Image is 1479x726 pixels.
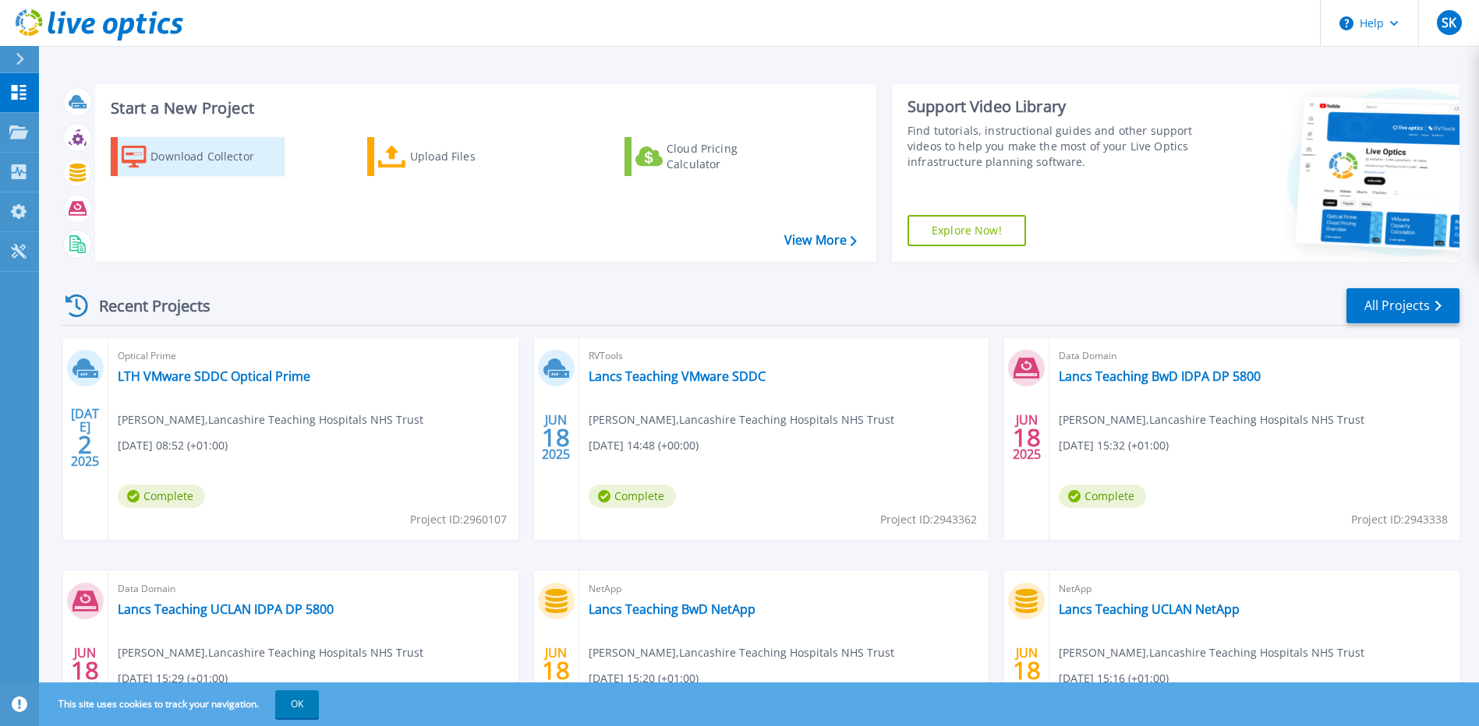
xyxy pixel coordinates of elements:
[78,438,92,451] span: 2
[589,411,894,428] span: [PERSON_NAME] , Lancashire Teaching Hospitals NHS Trust
[111,100,856,117] h3: Start a New Project
[1059,644,1364,661] span: [PERSON_NAME] , Lancashire Teaching Hospitals NHS Trust
[275,690,319,718] button: OK
[1059,368,1261,384] a: Lancs Teaching BwD IDPA DP 5800
[667,141,791,172] div: Cloud Pricing Calculator
[589,368,766,384] a: Lancs Teaching VMware SDDC
[542,664,570,677] span: 18
[542,431,570,444] span: 18
[111,137,285,176] a: Download Collector
[410,141,535,172] div: Upload Files
[118,368,310,384] a: LTH VMware SDDC Optical Prime
[589,644,894,661] span: [PERSON_NAME] , Lancashire Teaching Hospitals NHS Trust
[1059,485,1146,508] span: Complete
[118,347,509,365] span: Optical Prime
[71,664,99,677] span: 18
[1346,288,1460,323] a: All Projects
[1351,511,1448,528] span: Project ID: 2943338
[589,347,980,365] span: RVTools
[118,580,509,597] span: Data Domain
[1059,670,1169,687] span: [DATE] 15:16 (+01:00)
[1059,347,1450,365] span: Data Domain
[60,287,232,325] div: Recent Projects
[541,409,571,466] div: JUN 2025
[118,437,228,454] span: [DATE] 08:52 (+01:00)
[1059,601,1240,617] a: Lancs Teaching UCLAN NetApp
[589,580,980,597] span: NetApp
[589,601,755,617] a: Lancs Teaching BwD NetApp
[118,644,423,661] span: [PERSON_NAME] , Lancashire Teaching Hospitals NHS Trust
[589,437,699,454] span: [DATE] 14:48 (+00:00)
[1012,642,1042,699] div: JUN 2025
[1013,664,1041,677] span: 18
[410,511,507,528] span: Project ID: 2960107
[908,123,1197,170] div: Find tutorials, instructional guides and other support videos to help you make the most of your L...
[1442,16,1456,29] span: SK
[150,141,275,172] div: Download Collector
[367,137,541,176] a: Upload Files
[880,511,977,528] span: Project ID: 2943362
[1012,409,1042,466] div: JUN 2025
[118,485,205,508] span: Complete
[589,485,676,508] span: Complete
[908,215,1026,246] a: Explore Now!
[70,409,100,466] div: [DATE] 2025
[541,642,571,699] div: JUN 2025
[118,601,334,617] a: Lancs Teaching UCLAN IDPA DP 5800
[589,670,699,687] span: [DATE] 15:20 (+01:00)
[118,670,228,687] span: [DATE] 15:29 (+01:00)
[1059,580,1450,597] span: NetApp
[908,97,1197,117] div: Support Video Library
[1013,431,1041,444] span: 18
[1059,437,1169,454] span: [DATE] 15:32 (+01:00)
[1059,411,1364,428] span: [PERSON_NAME] , Lancashire Teaching Hospitals NHS Trust
[43,690,319,718] span: This site uses cookies to track your navigation.
[118,411,423,428] span: [PERSON_NAME] , Lancashire Teaching Hospitals NHS Trust
[625,137,798,176] a: Cloud Pricing Calculator
[784,233,857,248] a: View More
[70,642,100,699] div: JUN 2025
